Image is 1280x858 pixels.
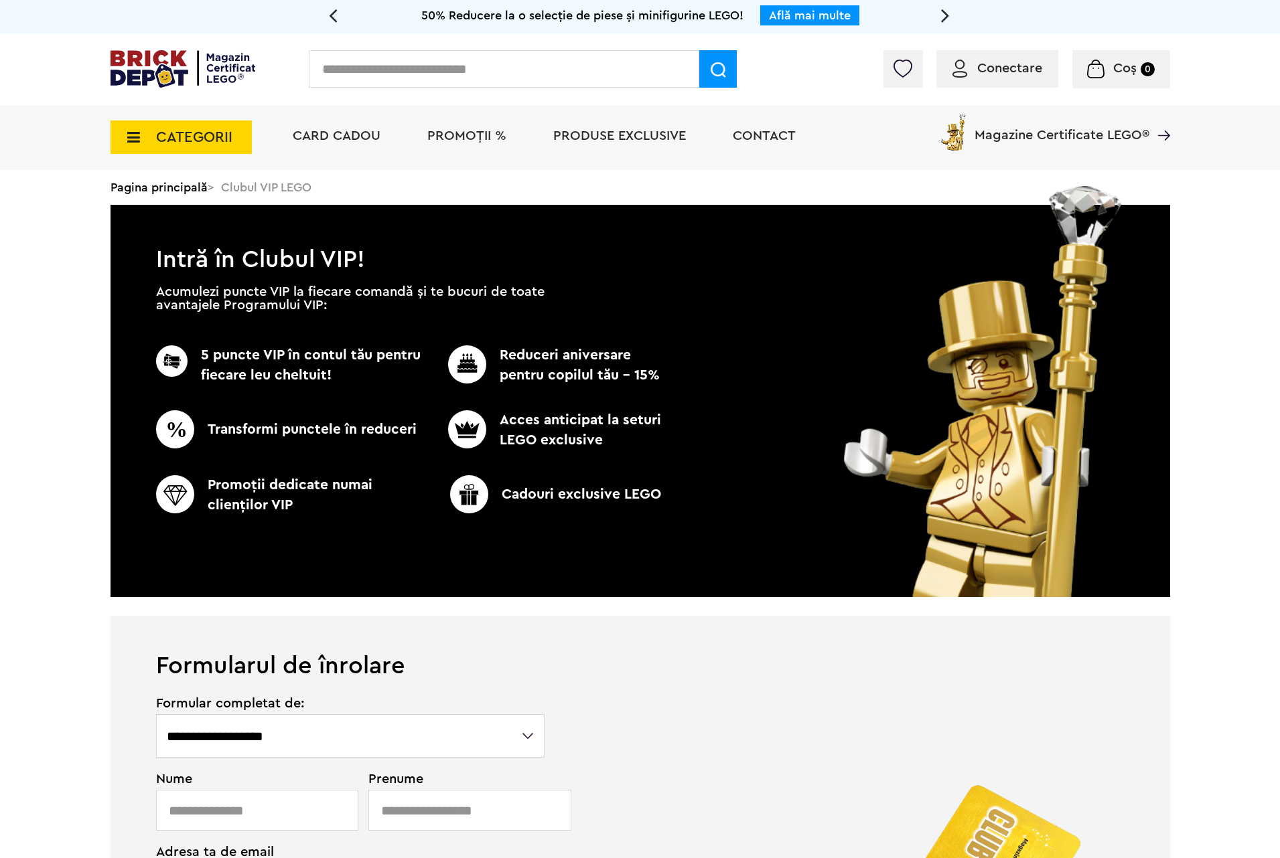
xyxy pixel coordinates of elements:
a: Află mai multe [769,9,851,21]
h1: Intră în Clubul VIP! [111,205,1170,266]
span: Magazine Certificate LEGO® [975,111,1149,142]
span: 50% Reducere la o selecție de piese și minifigurine LEGO! [421,9,743,21]
a: Contact [733,129,796,143]
p: Cadouri exclusive LEGO [421,475,691,513]
small: 0 [1141,62,1155,76]
span: Prenume [368,772,547,786]
img: CC_BD_Green_chek_mark [448,345,486,383]
p: Acces anticipat la seturi LEGO exclusive [426,410,666,450]
span: Coș [1113,62,1137,75]
a: Produse exclusive [553,129,686,143]
img: CC_BD_Green_chek_mark [450,475,488,513]
p: Acumulezi puncte VIP la fiecare comandă și te bucuri de toate avantajele Programului VIP: [156,285,545,312]
h1: Formularul de înrolare [111,616,1170,678]
a: Conectare [952,62,1042,75]
span: CATEGORII [156,130,232,145]
span: Formular completat de: [156,697,547,710]
img: CC_BD_Green_chek_mark [156,345,188,377]
img: CC_BD_Green_chek_mark [448,410,486,448]
a: Magazine Certificate LEGO® [1149,111,1170,124]
p: Promoţii dedicate numai clienţilor VIP [156,475,426,515]
img: CC_BD_Green_chek_mark [156,475,194,513]
p: Reduceri aniversare pentru copilul tău - 15% [426,345,666,385]
a: Pagina principală [111,181,208,193]
img: CC_BD_Green_chek_mark [156,410,194,448]
p: 5 puncte VIP în contul tău pentru fiecare leu cheltuit! [156,345,426,385]
a: PROMOȚII % [427,129,506,143]
div: > Clubul VIP LEGO [111,170,1170,205]
p: Transformi punctele în reduceri [156,410,426,448]
a: Card Cadou [293,129,380,143]
span: Nume [156,772,352,786]
span: Conectare [977,62,1042,75]
img: vip_page_image [825,186,1142,597]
